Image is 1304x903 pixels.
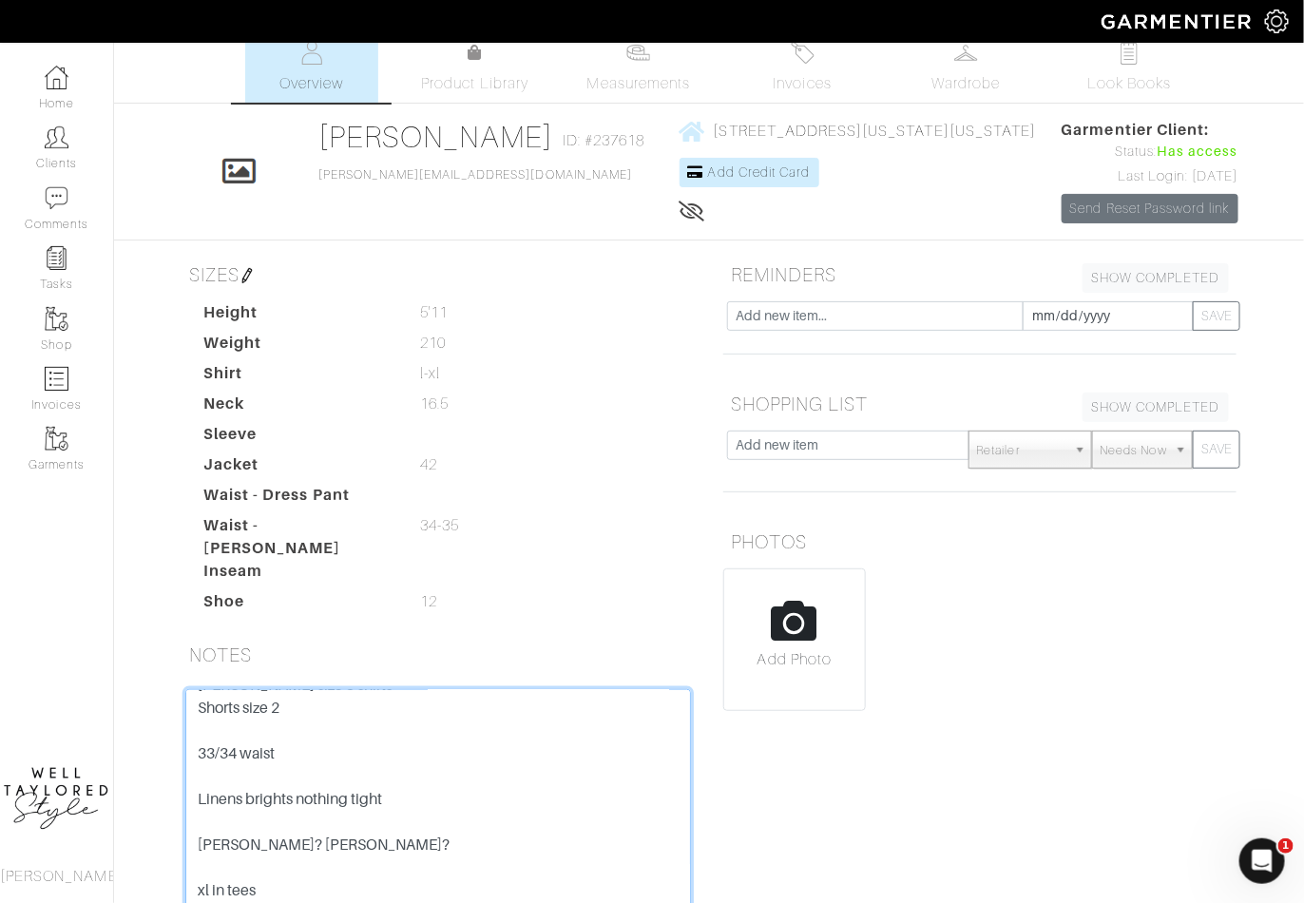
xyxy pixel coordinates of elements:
[1062,142,1238,163] div: Status:
[245,33,378,103] a: Overview
[1092,5,1265,38] img: garmentier-logo-header-white-b43fb05a5012e4ada735d5af1a66efaba907eab6374d6393d1fbf88cb4ef424d.png
[409,42,542,95] a: Product Library
[1083,393,1229,422] a: SHOW COMPLETED
[45,246,68,270] img: reminder-icon-8004d30b9f0a5d33ae49ab947aed9ed385cf756f9e5892f1edd6e32f2345188e.png
[791,41,815,65] img: orders-27d20c2124de7fd6de4e0e44c1d41de31381a507db9b33961299e4e07d508b8c.svg
[727,301,1024,331] input: Add new item...
[420,453,437,476] span: 42
[421,72,528,95] span: Product Library
[626,41,650,65] img: measurements-466bbee1fd09ba9460f595b01e5d73f9e2bff037440d3c8f018324cb6cdf7a4a.svg
[1193,431,1240,469] button: SAVE
[189,362,406,393] dt: Shirt
[240,268,255,283] img: pen-cf24a1663064a2ec1b9c1bd2387e9de7a2fa800b781884d57f21acf72779bad2.png
[723,385,1237,423] h5: SHOPPING LIST
[1062,194,1238,223] a: Send Reset Password link
[182,256,695,294] h5: SIZES
[977,432,1066,470] span: Retailer
[1101,432,1167,470] span: Needs Now
[1062,119,1238,142] span: Garmentier Client:
[587,72,691,95] span: Measurements
[420,301,448,324] span: 5'11
[736,33,869,103] a: Invoices
[189,514,406,560] dt: Waist - [PERSON_NAME]
[954,41,978,65] img: wardrobe-487a4870c1b7c33e795ec22d11cfc2ed9d08956e64fb3008fe2437562e282088.svg
[572,33,706,103] a: Measurements
[420,362,440,385] span: l-xl
[774,72,832,95] span: Invoices
[1278,838,1294,854] span: 1
[189,453,406,484] dt: Jacket
[420,393,449,415] span: 16.5
[279,72,343,95] span: Overview
[420,514,459,537] span: 34-35
[318,168,632,182] a: [PERSON_NAME][EMAIL_ADDRESS][DOMAIN_NAME]
[189,560,406,590] dt: Inseam
[563,129,645,152] span: ID: #237618
[189,484,406,514] dt: Waist - Dress Pant
[45,307,68,331] img: garments-icon-b7da505a4dc4fd61783c78ac3ca0ef83fa9d6f193b1c9dc38574b1d14d53ca28.png
[899,33,1032,103] a: Wardrobe
[714,123,1037,140] span: [STREET_ADDRESS][US_STATE][US_STATE]
[45,186,68,210] img: comment-icon-a0a6a9ef722e966f86d9cbdc48e553b5cf19dbc54f86b18d962a5391bc8f6eb6.png
[45,427,68,451] img: garments-icon-b7da505a4dc4fd61783c78ac3ca0ef83fa9d6f193b1c9dc38574b1d14d53ca28.png
[1157,142,1238,163] span: Has access
[727,431,969,460] input: Add new item
[45,66,68,89] img: dashboard-icon-dbcd8f5a0b271acd01030246c82b418ddd0df26cd7fceb0bd07c9910d44c42f6.png
[189,590,406,621] dt: Shoe
[182,636,695,674] h5: NOTES
[189,423,406,453] dt: Sleeve
[299,41,323,65] img: basicinfo-40fd8af6dae0f16599ec9e87c0ef1c0a1fdea2edbe929e3d69a839185d80c458.svg
[723,256,1237,294] h5: REMINDERS
[420,590,437,613] span: 12
[680,158,819,187] a: Add Credit Card
[1087,72,1172,95] span: Look Books
[680,119,1037,143] a: [STREET_ADDRESS][US_STATE][US_STATE]
[45,367,68,391] img: orders-icon-0abe47150d42831381b5fb84f609e132dff9fe21cb692f30cb5eec754e2cba89.png
[189,393,406,423] dt: Neck
[189,332,406,362] dt: Weight
[1118,41,1141,65] img: todo-9ac3debb85659649dc8f770b8b6100bb5dab4b48dedcbae339e5042a72dfd3cc.svg
[1083,263,1229,293] a: SHOW COMPLETED
[318,120,553,154] a: [PERSON_NAME]
[1062,166,1238,187] div: Last Login: [DATE]
[708,164,811,180] span: Add Credit Card
[1063,33,1196,103] a: Look Books
[931,72,1000,95] span: Wardrobe
[420,332,446,355] span: 210
[1265,10,1289,33] img: gear-icon-white-bd11855cb880d31180b6d7d6211b90ccbf57a29d726f0c71d8c61bd08dd39cc2.png
[189,301,406,332] dt: Height
[1239,838,1285,884] iframe: Intercom live chat
[723,523,1237,561] h5: PHOTOS
[45,125,68,149] img: clients-icon-6bae9207a08558b7cb47a8932f037763ab4055f8c8b6bfacd5dc20c3e0201464.png
[1193,301,1240,331] button: SAVE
